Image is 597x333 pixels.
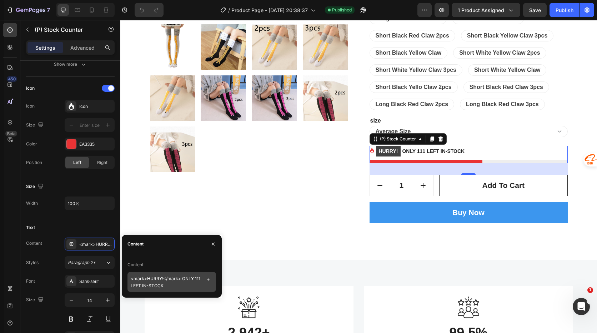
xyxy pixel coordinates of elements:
[354,47,420,53] span: Short White Yellow Claw
[332,187,364,198] div: Buy Now
[362,160,405,171] div: Add to cart
[256,126,281,136] mark: HURRY!
[135,3,164,17] div: Undo/Redo
[255,47,336,53] span: Short White Yellow Claw 3pcs
[65,197,114,210] input: Auto
[458,6,504,14] span: 1 product assigned
[3,3,53,17] button: 7
[26,259,39,266] div: Styles
[339,30,420,36] span: Short White Yellow Claw 2pcs
[120,20,597,333] iframe: Design area
[26,278,35,284] div: Font
[68,259,96,266] span: Paragraph 2*
[249,182,447,203] button: Buy Now
[270,155,293,176] input: quantity
[255,81,328,87] span: Long Black Red Claw 2pcs
[26,120,45,130] div: Size
[47,6,50,14] p: 7
[258,116,297,122] div: (P) Stock Counter
[35,44,55,51] p: Settings
[337,277,359,298] img: Alt Image
[54,61,87,68] div: Show more
[255,64,331,70] span: Short Black Yello Claw 2pcs
[65,256,115,269] button: Paragraph 2*
[26,240,42,247] div: Content
[26,200,38,207] div: Width
[529,7,541,13] span: Save
[73,159,81,166] span: Left
[523,3,547,17] button: Save
[231,6,308,14] span: Product Page - [DATE] 20:38:37
[587,287,593,293] span: 1
[26,224,35,231] div: Text
[127,262,144,268] div: Content
[228,6,230,14] span: /
[35,304,222,322] h3: 2,942+
[7,76,17,82] div: 450
[97,159,107,166] span: Right
[26,295,45,305] div: Size
[79,278,113,285] div: Sans-serif
[26,141,37,147] div: Color
[319,155,447,176] button: Add to cart
[5,131,17,136] div: Beta
[550,3,580,17] button: Publish
[79,141,113,148] div: EA3335
[332,7,352,13] span: Published
[26,58,115,71] button: Show more
[26,85,35,91] div: Icon
[573,298,590,315] iframe: Intercom live chat
[70,44,95,51] p: Advanced
[255,30,321,36] span: Short Black Yellow Claw
[346,81,418,87] span: Long Black Red Claw 3pcs
[255,304,442,322] h3: 99.5%
[79,103,113,110] div: Icon
[249,96,261,106] legend: size
[78,119,101,131] input: Enter size
[452,3,520,17] button: 1 product assigned
[349,64,423,70] span: Short Black Red Claw 3pcs
[556,6,573,14] div: Publish
[256,126,345,137] p: ONLY 111 LEFT IN-STOCK
[250,155,270,176] button: decrement
[79,241,113,248] div: <mark>HURRY!</mark> ONLY 111 LEFT IN-STOCK
[26,159,42,166] div: Position
[35,25,95,34] p: (P) Stock Counter
[26,103,35,109] div: Icon
[26,182,45,192] div: Size
[118,277,139,298] img: Alt Image
[127,241,144,247] div: Content
[293,155,313,176] button: increment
